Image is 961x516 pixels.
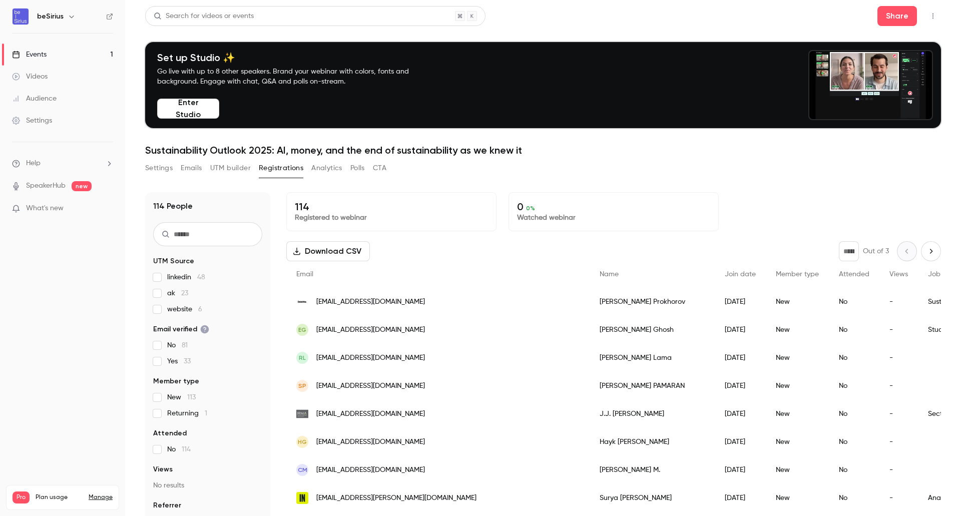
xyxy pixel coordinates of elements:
span: 81 [182,342,188,349]
span: ak [167,288,188,298]
button: Share [877,6,917,26]
div: No [829,428,879,456]
span: [EMAIL_ADDRESS][DOMAIN_NAME] [316,465,425,475]
div: [DATE] [715,288,766,316]
div: Events [12,50,47,60]
span: Attended [153,428,187,438]
div: [DATE] [715,372,766,400]
h6: beSirius [37,12,64,22]
div: - [879,288,918,316]
span: [EMAIL_ADDRESS][DOMAIN_NAME] [316,297,425,307]
span: 23 [181,290,188,297]
span: Job title [928,271,954,278]
span: 113 [187,394,196,401]
button: Settings [145,160,173,176]
span: linkedin [167,272,205,282]
span: [EMAIL_ADDRESS][DOMAIN_NAME] [316,381,425,391]
p: Go live with up to 8 other speakers. Brand your webinar with colors, fonts and background. Engage... [157,67,432,87]
span: Email [296,271,313,278]
img: beSirius [13,9,29,25]
button: Polls [350,160,365,176]
p: No results [153,480,262,490]
img: responsiblemining.net [296,408,308,420]
span: Referrer [153,500,181,510]
span: 1 [205,410,207,417]
span: [EMAIL_ADDRESS][DOMAIN_NAME] [316,409,425,419]
p: Watched webinar [517,213,710,223]
span: website [167,304,202,314]
div: - [879,428,918,456]
span: 6 [198,306,202,313]
div: [DATE] [715,428,766,456]
img: deloitte.nl [296,299,308,304]
p: 114 [295,201,488,213]
div: [DATE] [715,456,766,484]
span: UTM Source [153,256,194,266]
span: new [72,181,92,191]
p: 0 [517,201,710,213]
span: Help [26,158,41,169]
div: [DATE] [715,484,766,512]
span: Member type [153,376,199,386]
button: Emails [181,160,202,176]
div: New [766,316,829,344]
span: 0 % [526,205,535,212]
div: - [879,316,918,344]
div: - [879,400,918,428]
a: Manage [89,493,113,501]
div: No [829,484,879,512]
span: New [167,392,196,402]
span: Returning [167,408,207,418]
div: [PERSON_NAME] Lama [590,344,715,372]
span: CM [298,465,307,474]
button: CTA [373,160,386,176]
li: help-dropdown-opener [12,158,113,169]
span: Email verified [153,324,209,334]
div: Hayk [PERSON_NAME] [590,428,715,456]
h1: Sustainability Outlook 2025: AI, money, and the end of sustainability as we knew it [145,144,941,156]
img: innomotics.com [296,492,308,504]
button: Enter Studio [157,99,219,119]
span: Plan usage [36,493,83,501]
div: Videos [12,72,48,82]
span: No [167,444,191,454]
div: No [829,316,879,344]
span: 48 [197,274,205,281]
div: [PERSON_NAME] Ghosh [590,316,715,344]
span: [EMAIL_ADDRESS][DOMAIN_NAME] [316,437,425,447]
div: No [829,288,879,316]
span: EG [298,325,306,334]
div: Settings [12,116,52,126]
span: Yes [167,356,191,366]
span: Attended [839,271,869,278]
button: Registrations [259,160,303,176]
div: No [829,372,879,400]
div: [PERSON_NAME] M. [590,456,715,484]
div: New [766,400,829,428]
span: [EMAIL_ADDRESS][DOMAIN_NAME] [316,325,425,335]
div: New [766,288,829,316]
a: SpeakerHub [26,181,66,191]
div: - [879,456,918,484]
div: New [766,484,829,512]
span: Views [889,271,908,278]
span: Name [600,271,619,278]
div: New [766,344,829,372]
div: New [766,456,829,484]
div: [DATE] [715,344,766,372]
div: New [766,372,829,400]
span: [EMAIL_ADDRESS][DOMAIN_NAME] [316,353,425,363]
p: Out of 3 [863,246,889,256]
span: SP [298,381,306,390]
span: What's new [26,203,64,214]
button: Analytics [311,160,342,176]
button: UTM builder [210,160,251,176]
div: - [879,344,918,372]
span: 114 [182,446,191,453]
div: J.J. [PERSON_NAME] [590,400,715,428]
span: [EMAIL_ADDRESS][PERSON_NAME][DOMAIN_NAME] [316,493,476,503]
span: Join date [725,271,756,278]
h1: 114 People [153,200,193,212]
span: No [167,340,188,350]
div: [DATE] [715,400,766,428]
